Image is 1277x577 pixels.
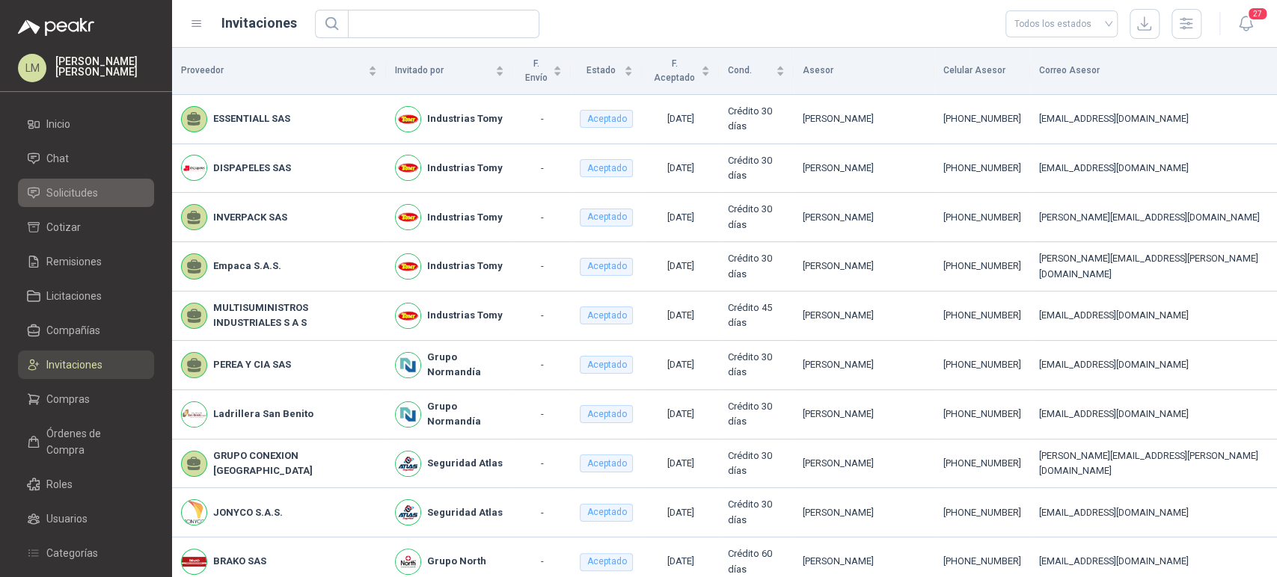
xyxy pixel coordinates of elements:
a: Compras [18,385,154,413]
h1: Invitaciones [221,13,297,34]
div: [PHONE_NUMBER] [943,308,1021,323]
b: Empaca S.A.S. [213,259,281,274]
div: Aceptado [580,209,633,226]
div: [PERSON_NAME] [803,407,925,422]
img: Company Logo [396,451,420,476]
a: Cotizar [18,213,154,241]
div: [PERSON_NAME][EMAIL_ADDRESS][PERSON_NAME][DOMAIN_NAME] [1039,251,1268,282]
div: [PERSON_NAME] [803,259,925,274]
a: Remisiones [18,247,154,276]
span: - [541,113,544,124]
div: Aceptado [580,553,633,571]
img: Company Logo [396,353,420,377]
img: Company Logo [396,402,420,427]
div: [EMAIL_ADDRESS][DOMAIN_NAME] [1039,111,1268,126]
span: - [541,555,544,567]
div: [PHONE_NUMBER] [943,456,1021,471]
span: Invitado por [395,64,491,78]
th: Celular Asesor [934,48,1030,95]
span: Categorías [46,545,98,561]
div: Aceptado [580,504,633,522]
p: [PERSON_NAME] [PERSON_NAME] [55,56,154,77]
img: Company Logo [396,303,420,328]
div: [PHONE_NUMBER] [943,259,1021,274]
img: Company Logo [396,107,420,132]
span: [DATE] [667,507,694,518]
b: GRUPO CONEXION [GEOGRAPHIC_DATA] [213,448,377,479]
img: Company Logo [396,205,420,229]
div: Crédito 30 días [728,251,785,282]
span: Compañías [46,322,100,339]
img: Company Logo [396,254,420,279]
a: Órdenes de Compra [18,419,154,464]
div: Aceptado [580,306,633,324]
div: LM [18,54,46,82]
span: Cond. [728,64,773,78]
th: Invitado por [386,48,512,95]
span: [DATE] [667,555,694,567]
th: Asesor [794,48,934,95]
b: JONYCO S.A.S. [213,505,283,520]
div: [PHONE_NUMBER] [943,357,1021,372]
span: F. Envío [522,57,551,85]
div: [EMAIL_ADDRESS][DOMAIN_NAME] [1039,308,1268,323]
img: Company Logo [182,155,206,180]
b: Industrias Tomy [427,161,503,176]
a: Invitaciones [18,351,154,379]
th: Cond. [719,48,794,95]
b: Grupo Normandía [427,350,503,380]
span: - [541,309,544,321]
th: Proveedor [172,48,386,95]
b: PEREA Y CIA SAS [213,357,291,372]
span: - [541,162,544,173]
span: [DATE] [667,359,694,370]
a: Solicitudes [18,179,154,207]
b: Industrias Tomy [427,308,503,323]
span: Chat [46,150,69,167]
span: - [541,359,544,370]
div: Aceptado [580,159,633,177]
div: [PERSON_NAME] [803,554,925,569]
span: Inicio [46,116,70,132]
div: Crédito 45 días [728,300,785,331]
b: MULTISUMINISTROS INDUSTRIALES S A S [213,300,377,331]
div: Aceptado [580,454,633,472]
div: [PHONE_NUMBER] [943,505,1021,520]
img: Company Logo [182,500,206,525]
span: - [541,507,544,518]
a: Inicio [18,110,154,138]
div: Aceptado [580,405,633,423]
b: Seguridad Atlas [427,505,503,520]
b: INVERPACK SAS [213,210,287,225]
span: [DATE] [667,408,694,419]
div: [PHONE_NUMBER] [943,554,1021,569]
div: Crédito 30 días [728,497,785,528]
a: Licitaciones [18,282,154,310]
a: Usuarios [18,505,154,533]
a: Categorías [18,539,154,567]
img: Company Logo [182,549,206,574]
div: [EMAIL_ADDRESS][DOMAIN_NAME] [1039,161,1268,176]
img: Company Logo [182,402,206,427]
div: [PERSON_NAME] [803,505,925,520]
span: [DATE] [667,162,694,173]
b: Industrias Tomy [427,259,503,274]
span: [DATE] [667,212,694,223]
th: Correo Asesor [1030,48,1277,95]
span: Solicitudes [46,185,98,201]
a: Chat [18,144,154,173]
a: Roles [18,470,154,499]
div: Aceptado [580,110,633,128]
img: Company Logo [396,155,420,180]
b: Grupo North [427,554,486,569]
img: Company Logo [396,549,420,574]
span: - [541,408,544,419]
div: Crédito 30 días [728,399,785,430]
b: BRAKO SAS [213,554,266,569]
b: Grupo Normandía [427,399,503,430]
span: Licitaciones [46,288,102,304]
span: Roles [46,476,73,493]
div: [EMAIL_ADDRESS][DOMAIN_NAME] [1039,407,1268,422]
div: [PERSON_NAME] [803,210,925,225]
div: [PERSON_NAME] [803,161,925,176]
